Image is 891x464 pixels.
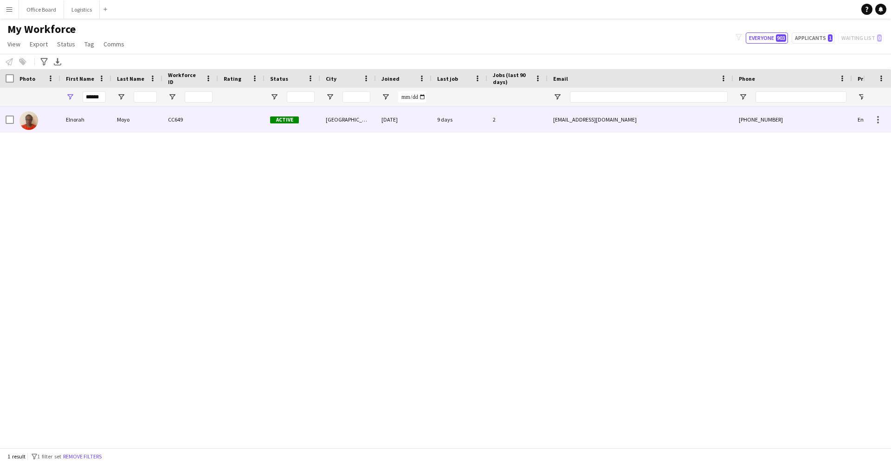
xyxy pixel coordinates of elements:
input: Phone Filter Input [755,91,846,103]
button: Open Filter Menu [858,93,866,101]
a: Status [53,38,79,50]
a: View [4,38,24,50]
span: My Workforce [7,22,76,36]
span: Export [30,40,48,48]
span: Tag [84,40,94,48]
span: City [326,75,336,82]
input: First Name Filter Input [83,91,106,103]
span: Joined [381,75,400,82]
button: Open Filter Menu [270,93,278,101]
div: Moyo [111,107,162,132]
input: Last Name Filter Input [134,91,157,103]
span: 903 [776,34,786,42]
span: 1 filter set [37,453,61,460]
input: City Filter Input [342,91,370,103]
span: Phone [739,75,755,82]
div: CC649 [162,107,218,132]
button: Logistics [64,0,100,19]
span: Jobs (last 90 days) [493,71,531,85]
input: Email Filter Input [570,91,728,103]
div: [GEOGRAPHIC_DATA] [320,107,376,132]
button: Open Filter Menu [66,93,74,101]
div: [EMAIL_ADDRESS][DOMAIN_NAME] [548,107,733,132]
app-action-btn: Export XLSX [52,56,63,67]
div: Elnorah [60,107,111,132]
span: Rating [224,75,241,82]
button: Open Filter Menu [553,93,562,101]
span: Status [270,75,288,82]
input: Workforce ID Filter Input [185,91,213,103]
input: Joined Filter Input [398,91,426,103]
a: Export [26,38,52,50]
input: Status Filter Input [287,91,315,103]
div: 9 days [432,107,487,132]
span: Active [270,116,299,123]
button: Open Filter Menu [326,93,334,101]
span: Status [57,40,75,48]
span: 1 [828,34,833,42]
button: Open Filter Menu [168,93,176,101]
app-action-btn: Advanced filters [39,56,50,67]
span: Last Name [117,75,144,82]
span: Workforce ID [168,71,201,85]
button: Office Board [19,0,64,19]
a: Comms [100,38,128,50]
div: [DATE] [376,107,432,132]
span: Email [553,75,568,82]
button: Open Filter Menu [739,93,747,101]
div: 2 [487,107,548,132]
button: Open Filter Menu [117,93,125,101]
span: View [7,40,20,48]
button: Everyone903 [746,32,788,44]
span: First Name [66,75,94,82]
button: Open Filter Menu [381,93,390,101]
img: Elnorah Moyo [19,111,38,130]
div: [PHONE_NUMBER] [733,107,852,132]
span: Last job [437,75,458,82]
button: Applicants1 [792,32,834,44]
span: Comms [103,40,124,48]
span: Profile [858,75,876,82]
a: Tag [81,38,98,50]
button: Remove filters [61,451,103,462]
span: Photo [19,75,35,82]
